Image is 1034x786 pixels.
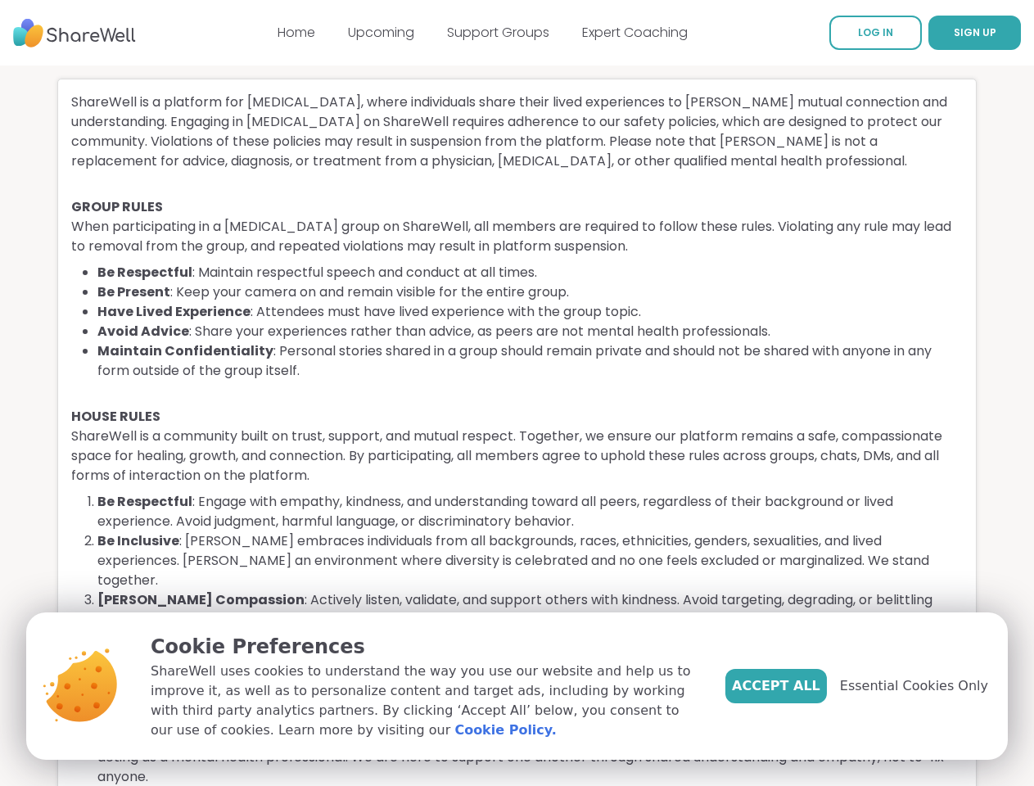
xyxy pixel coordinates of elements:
li: : Maintain respectful speech and conduct at all times. [97,263,963,282]
p: ShareWell uses cookies to understand the way you use our website and help us to improve it, as we... [151,662,699,740]
p: When participating in a [MEDICAL_DATA] group on ShareWell, all members are required to follow the... [71,217,963,256]
li: : Keep your camera on and remain visible for the entire group. [97,282,963,302]
h4: GROUP RULES [71,197,963,217]
li: : Engage with empathy, kindness, and understanding toward all peers, regardless of their backgrou... [97,492,963,531]
span: SIGN UP [954,25,996,39]
span: LOG IN [858,25,893,39]
button: Accept All [725,669,827,703]
h4: HOUSE RULES [71,407,963,427]
b: Be Inclusive [97,531,179,550]
b: Be Present [97,282,170,301]
a: Upcoming [348,23,414,42]
b: [PERSON_NAME] Compassion [97,590,305,609]
a: Cookie Policy. [454,720,556,740]
a: Expert Coaching [582,23,688,42]
a: Support Groups [447,23,549,42]
b: Have Lived Experience [97,302,251,321]
button: SIGN UP [928,16,1021,50]
li: : Personal stories shared in a group should remain private and should not be shared with anyone i... [97,341,963,381]
img: ShareWell Nav Logo [13,11,136,56]
a: LOG IN [829,16,922,50]
li: : Share your experiences rather than advice, as peers are not mental health professionals. [97,322,963,341]
p: Cookie Preferences [151,632,699,662]
span: Essential Cookies Only [840,676,988,696]
li: : Attendees must have lived experience with the group topic. [97,302,963,322]
span: Accept All [732,676,820,696]
b: Maintain Confidentiality [97,341,273,360]
b: Avoid Advice [97,322,189,341]
a: Home [278,23,315,42]
b: Be Respectful [97,263,192,282]
li: : [PERSON_NAME] embraces individuals from all backgrounds, races, ethnicities, genders, sexualiti... [97,531,963,590]
p: ShareWell is a community built on trust, support, and mutual respect. Together, we ensure our pla... [71,427,963,486]
li: : Actively listen, validate, and support others with kindness. Avoid targeting, degrading, or bel... [97,590,963,630]
b: Be Respectful [97,492,192,511]
p: ShareWell is a platform for [MEDICAL_DATA], where individuals share their lived experiences to [P... [71,93,963,171]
